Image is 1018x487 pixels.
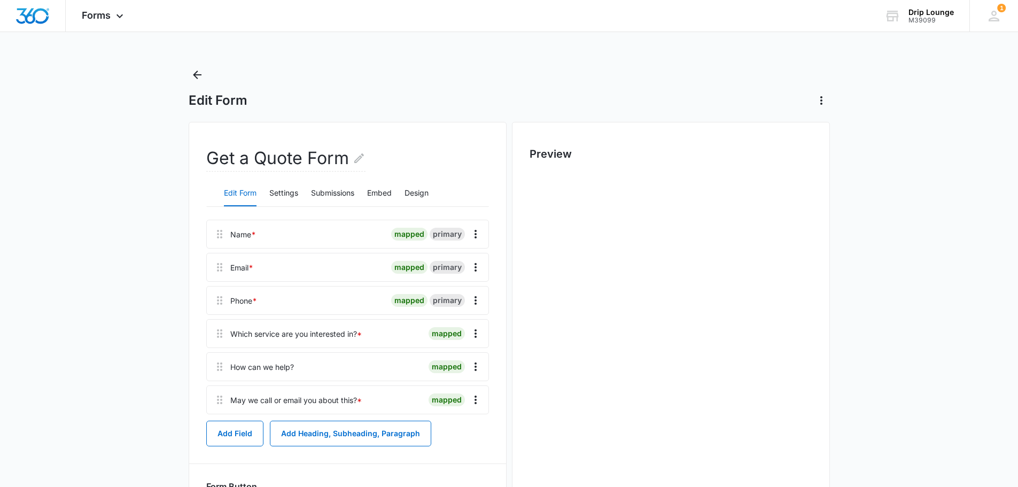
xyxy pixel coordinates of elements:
h2: Get a Quote Form [206,145,366,172]
span: Forms [82,10,111,21]
button: Overflow Menu [467,325,484,342]
button: Overflow Menu [467,226,484,243]
span: 1 [997,4,1006,12]
div: mapped [429,393,465,406]
div: primary [430,261,465,274]
div: mapped [429,327,465,340]
button: Edit Form Name [353,145,366,171]
div: primary [430,294,465,307]
div: mapped [391,228,428,241]
button: Settings [269,181,298,206]
div: mapped [391,261,428,274]
button: Edit Form [224,181,257,206]
button: Overflow Menu [467,292,484,309]
div: account name [908,8,954,17]
h1: Edit Form [189,92,247,109]
div: mapped [429,360,465,373]
div: Email [230,262,253,273]
button: Actions [813,92,830,109]
button: Back [189,66,206,83]
button: Add Field [206,421,263,446]
button: Add Heading, Subheading, Paragraph [270,421,431,446]
div: Phone [230,295,257,306]
button: Embed [367,181,392,206]
button: Design [405,181,429,206]
div: account id [908,17,954,24]
div: primary [430,228,465,241]
button: Overflow Menu [467,391,484,408]
div: May we call or email you about this? [230,395,362,406]
div: How can we help? [230,361,294,373]
div: Name [230,229,256,240]
button: Overflow Menu [467,259,484,276]
div: notifications count [997,4,1006,12]
h2: Preview [530,146,812,162]
button: Overflow Menu [467,358,484,375]
div: Which service are you interested in? [230,328,362,339]
div: mapped [391,294,428,307]
button: Submissions [311,181,354,206]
